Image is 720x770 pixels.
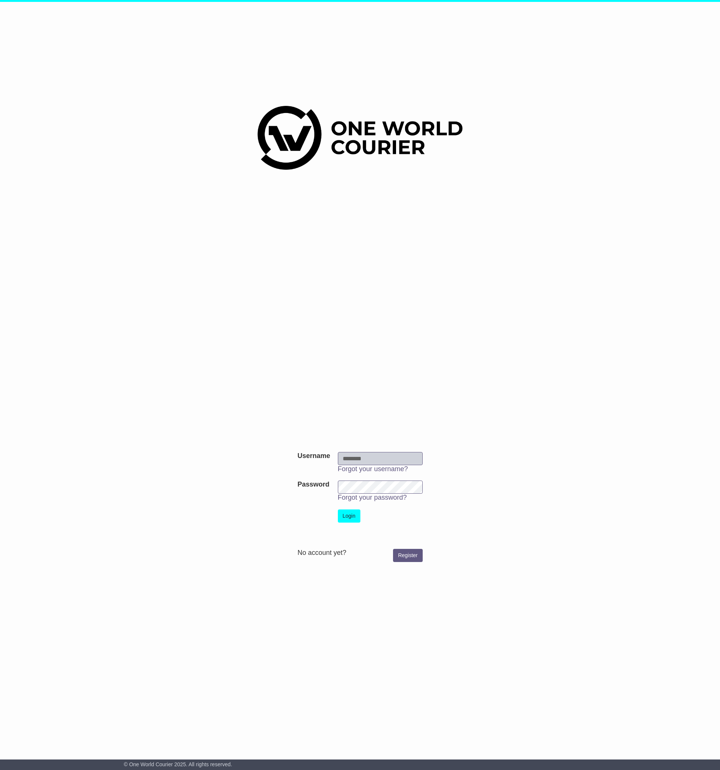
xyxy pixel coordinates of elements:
div: No account yet? [297,549,422,557]
a: Forgot your username? [338,465,408,473]
img: One World [258,106,462,170]
button: Login [338,509,360,523]
label: Password [297,481,329,489]
span: © One World Courier 2025. All rights reserved. [124,761,232,767]
label: Username [297,452,330,460]
a: Forgot your password? [338,494,407,501]
a: Register [393,549,422,562]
